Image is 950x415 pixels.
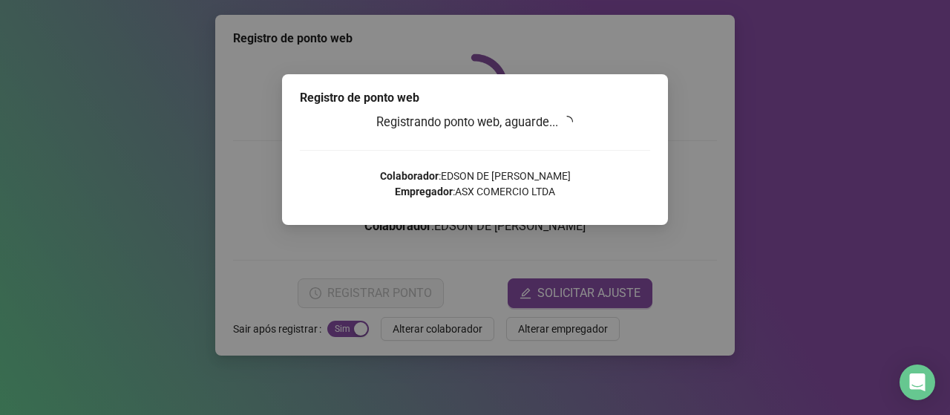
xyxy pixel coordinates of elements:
[300,113,650,132] h3: Registrando ponto web, aguarde...
[380,170,439,182] strong: Colaborador
[300,89,650,107] div: Registro de ponto web
[395,186,453,197] strong: Empregador
[560,114,576,130] span: loading
[300,169,650,200] p: : EDSON DE [PERSON_NAME] : ASX COMERCIO LTDA
[900,365,935,400] div: Open Intercom Messenger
